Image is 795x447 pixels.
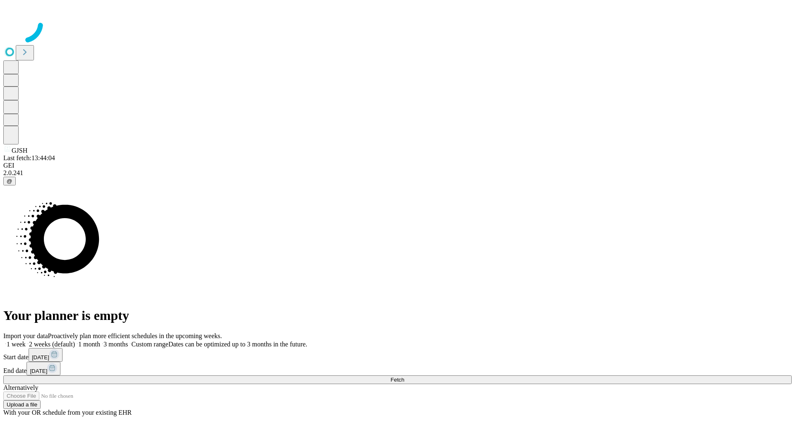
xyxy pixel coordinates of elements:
[32,354,49,360] span: [DATE]
[3,362,792,375] div: End date
[7,178,12,184] span: @
[3,162,792,169] div: GEI
[3,332,48,339] span: Import your data
[29,348,63,362] button: [DATE]
[78,341,100,348] span: 1 month
[104,341,128,348] span: 3 months
[3,409,132,416] span: With your OR schedule from your existing EHR
[390,377,404,383] span: Fetch
[48,332,222,339] span: Proactively plan more efficient schedules in the upcoming weeks.
[169,341,307,348] span: Dates can be optimized up to 3 months in the future.
[3,169,792,177] div: 2.0.241
[26,362,60,375] button: [DATE]
[3,400,41,409] button: Upload a file
[131,341,168,348] span: Custom range
[3,308,792,323] h1: Your planner is empty
[3,384,38,391] span: Alternatively
[30,368,47,374] span: [DATE]
[7,341,26,348] span: 1 week
[29,341,75,348] span: 2 weeks (default)
[12,147,27,154] span: GJSH
[3,154,55,161] span: Last fetch: 13:44:04
[3,177,16,185] button: @
[3,348,792,362] div: Start date
[3,375,792,384] button: Fetch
